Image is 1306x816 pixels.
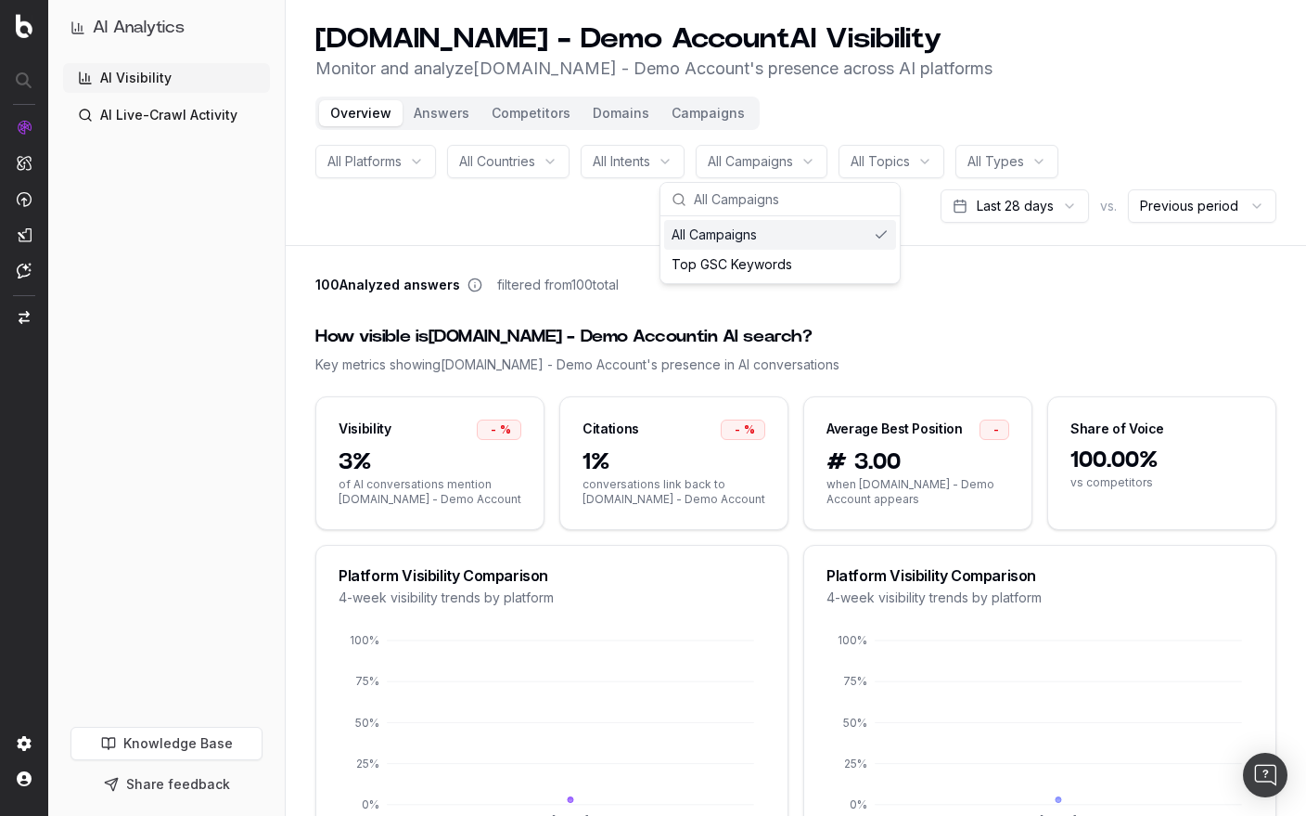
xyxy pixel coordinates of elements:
div: Share of Voice [1070,420,1164,438]
span: 100.00% [1070,446,1253,475]
div: All Campaigns [664,220,896,250]
div: Citations [583,420,639,438]
div: Platform Visibility Comparison [826,568,1253,583]
img: My account [17,771,32,786]
tspan: 100% [350,633,379,647]
div: - [477,420,521,440]
tspan: 25% [844,757,867,771]
tspan: 100% [838,633,867,647]
span: All Platforms [327,152,402,171]
tspan: 25% [356,757,379,771]
div: Open Intercom Messenger [1243,753,1287,797]
div: How visible is [DOMAIN_NAME] - Demo Account in AI search? [315,324,1276,350]
span: filtered from 100 total [497,276,619,294]
span: % [744,422,755,437]
img: Analytics [17,120,32,135]
img: Switch project [19,311,30,324]
div: - [721,420,765,440]
button: Overview [319,100,403,126]
div: Average Best Position [826,420,963,438]
tspan: 75% [843,674,867,688]
tspan: 75% [355,674,379,688]
span: All Campaigns [708,152,793,171]
tspan: 0% [850,797,867,811]
tspan: 0% [362,797,379,811]
p: Monitor and analyze [DOMAIN_NAME] - Demo Account 's presence across AI platforms [315,56,992,82]
button: Answers [403,100,480,126]
div: 4-week visibility trends by platform [826,589,1253,607]
button: Domains [582,100,660,126]
a: AI Visibility [63,63,270,93]
span: when [DOMAIN_NAME] - Demo Account appears [826,477,1009,507]
span: vs competitors [1070,475,1253,490]
span: % [500,422,511,437]
span: # 3.00 [826,447,1009,477]
div: Visibility [339,420,391,438]
tspan: 50% [843,716,867,730]
span: vs. [1100,197,1117,215]
tspan: 50% [355,716,379,730]
button: Campaigns [660,100,756,126]
div: Platform Visibility Comparison [339,568,765,583]
span: 3% [339,447,521,477]
a: AI Live-Crawl Activity [63,100,270,130]
span: 1% [583,447,765,477]
img: Botify logo [16,14,32,38]
span: conversations link back to [DOMAIN_NAME] - Demo Account [583,477,765,507]
span: of AI conversations mention [DOMAIN_NAME] - Demo Account [339,477,521,507]
span: All Intents [593,152,650,171]
button: AI Analytics [70,15,262,41]
img: Studio [17,227,32,242]
div: Top GSC Keywords [664,250,896,279]
div: Suggestions [660,216,900,283]
div: 4-week visibility trends by platform [339,589,765,607]
span: All Topics [851,152,910,171]
div: Key metrics showing [DOMAIN_NAME] - Demo Account 's presence in AI conversations [315,356,1276,374]
input: All Campaigns [694,181,889,218]
img: Intelligence [17,155,32,171]
span: 100 Analyzed answers [315,276,460,294]
span: All Countries [459,152,535,171]
h1: [DOMAIN_NAME] - Demo Account AI Visibility [315,22,992,56]
img: Setting [17,736,32,751]
button: Share feedback [70,768,262,801]
div: - [979,420,1009,440]
img: Activation [17,191,32,207]
button: Competitors [480,100,582,126]
img: Assist [17,263,32,278]
h1: AI Analytics [93,15,185,41]
a: Knowledge Base [70,727,262,760]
